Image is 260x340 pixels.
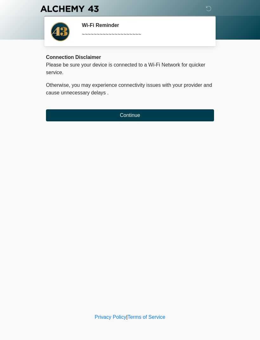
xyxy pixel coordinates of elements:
h2: Wi-Fi Reminder [82,22,205,28]
img: Agent Avatar [51,22,70,41]
a: Terms of Service [127,314,165,320]
button: Continue [46,109,214,121]
p: Please be sure your device is connected to a Wi-Fi Network for quicker service. [46,61,214,76]
div: ~~~~~~~~~~~~~~~~~~~~ [82,31,205,38]
a: Privacy Policy [95,314,127,320]
p: Otherwise, you may experience connectivity issues with your provider and cause unnecessary delays . [46,81,214,97]
img: Alchemy 43 Logo [40,5,99,13]
div: Connection Disclaimer [46,54,214,61]
a: | [126,314,127,320]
